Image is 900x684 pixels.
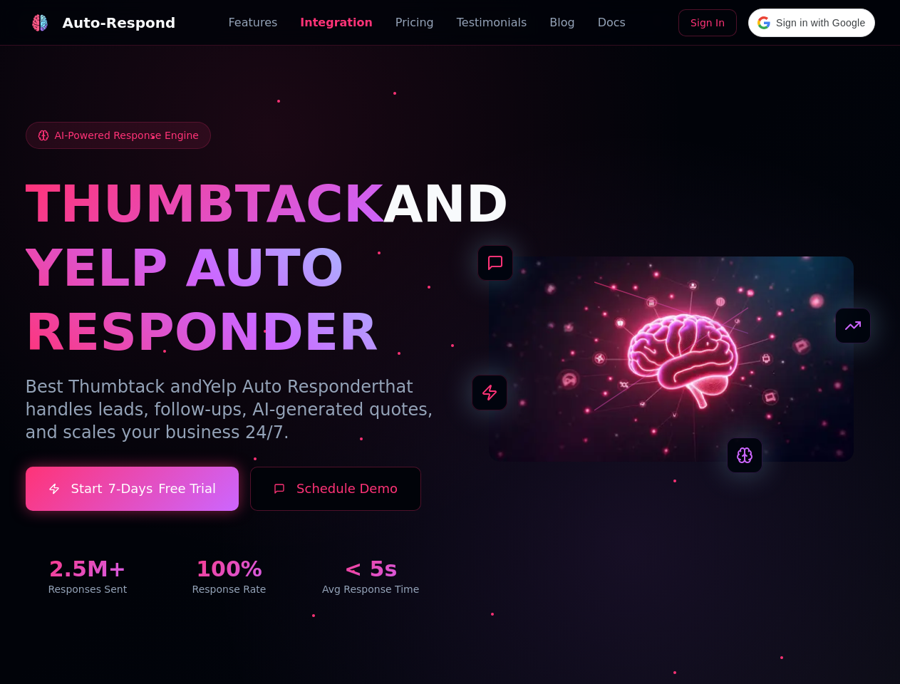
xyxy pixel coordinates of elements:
[250,467,421,511] button: Schedule Demo
[167,582,291,596] div: Response Rate
[395,14,434,31] a: Pricing
[55,128,199,142] span: AI-Powered Response Engine
[457,14,527,31] a: Testimonials
[26,467,239,511] a: Start7-DaysFree Trial
[598,14,626,31] a: Docs
[383,174,509,234] span: AND
[31,14,48,32] img: logo.svg
[26,174,383,234] span: THUMBTACK
[26,375,433,444] p: Best Thumbtack and that handles leads, follow-ups, AI-generated quotes, and scales your business ...
[229,14,278,31] a: Features
[300,14,373,31] a: Integration
[202,377,378,397] span: Yelp Auto Responder
[776,16,865,31] span: Sign in with Google
[26,582,150,596] div: Responses Sent
[549,14,574,31] a: Blog
[26,236,433,364] h1: YELP AUTO RESPONDER
[26,9,176,37] a: Auto-Respond
[748,9,874,37] div: Sign in with Google
[108,479,152,499] span: 7-Days
[309,582,433,596] div: Avg Response Time
[167,556,291,582] div: 100%
[489,256,854,462] img: AI Neural Network Brain
[63,13,176,33] div: Auto-Respond
[309,556,433,582] div: < 5s
[678,9,737,36] a: Sign In
[26,556,150,582] div: 2.5M+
